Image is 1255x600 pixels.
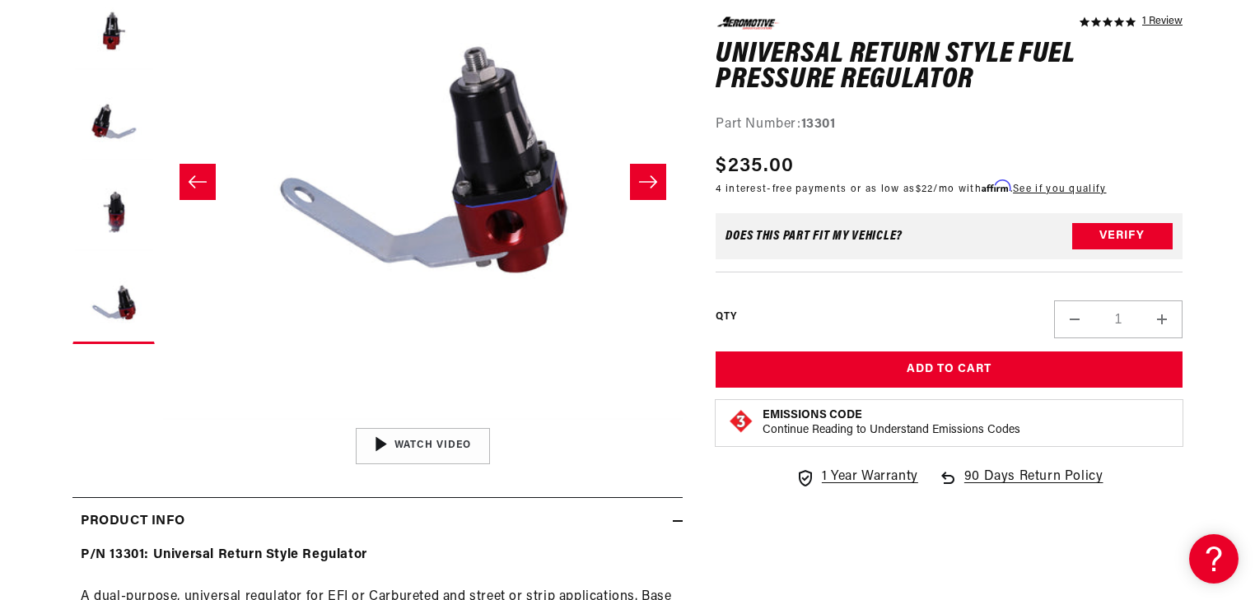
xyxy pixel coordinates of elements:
img: Emissions code [728,408,754,435]
span: Affirm [982,180,1010,193]
button: Load image 6 in gallery view [72,263,155,345]
button: Add to Cart [716,351,1183,388]
strong: Emissions Code [763,409,862,421]
button: Load image 5 in gallery view [72,172,155,254]
button: Emissions CodeContinue Reading to Understand Emissions Codes [763,408,1020,438]
div: Does This part fit My vehicle? [725,230,903,243]
span: $235.00 [716,151,794,181]
summary: Product Info [72,498,683,546]
p: 4 interest-free payments or as low as /mo with . [716,181,1106,197]
a: 1 Year Warranty [795,467,918,488]
div: Part Number: [716,114,1183,135]
button: Load image 4 in gallery view [72,81,155,164]
button: Slide left [180,164,216,200]
button: Verify [1072,223,1173,249]
label: QTY [716,309,736,323]
strong: P/N 13301: Universal Return Style Regulator [81,548,367,561]
p: Continue Reading to Understand Emissions Codes [763,423,1020,438]
a: 90 Days Return Policy [938,467,1103,505]
span: 90 Days Return Policy [964,467,1103,505]
h2: Product Info [81,511,184,533]
a: 1 reviews [1142,16,1183,28]
button: Slide right [630,164,666,200]
span: $22 [916,184,934,194]
strong: 13301 [801,117,836,130]
h1: Universal Return Style Fuel Pressure Regulator [716,41,1183,93]
a: See if you qualify - Learn more about Affirm Financing (opens in modal) [1013,184,1106,194]
span: 1 Year Warranty [822,467,918,488]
